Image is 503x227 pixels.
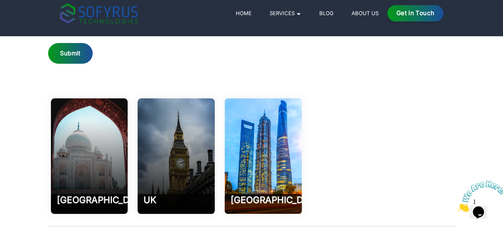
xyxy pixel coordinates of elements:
[233,8,254,18] a: Home
[231,194,296,206] h2: [GEOGRAPHIC_DATA]
[60,3,138,23] img: sofyrus
[454,177,503,215] iframe: chat widget
[387,5,443,22] a: Get in Touch
[144,194,209,206] h2: UK
[316,8,336,18] a: Blog
[3,3,52,35] img: Chat attention grabber
[48,43,93,64] button: Submit
[225,98,302,214] img: Software Development Company in Riyadh
[57,194,122,206] h2: [GEOGRAPHIC_DATA]
[3,3,6,10] span: 1
[266,8,304,18] a: Services 🞃
[51,98,128,214] img: Software Development Company in Aligarh
[348,8,381,18] a: About Us
[138,98,215,214] img: Software Development Company in UK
